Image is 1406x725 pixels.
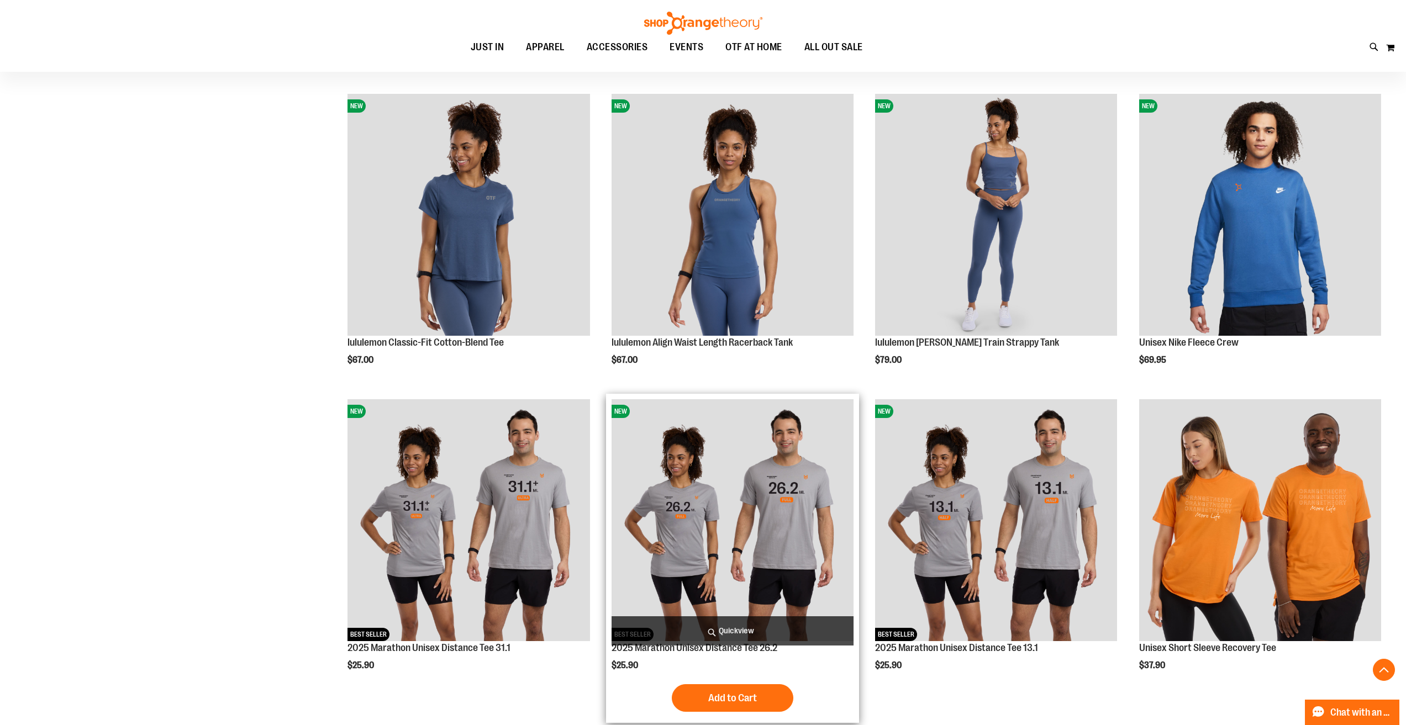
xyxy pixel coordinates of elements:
div: product [606,394,859,723]
div: product [870,394,1123,698]
a: lululemon Align Waist Length Racerback Tank [612,337,793,348]
a: 2025 Marathon Unisex Distance Tee 26.2 [612,642,777,653]
span: $25.90 [347,660,376,670]
span: NEW [1139,99,1157,113]
div: product [342,394,595,698]
a: lululemon [PERSON_NAME] Train Strappy Tank [875,337,1059,348]
a: lululemon Wunder Train Strappy TankNEW [875,94,1117,337]
span: JUST IN [471,35,504,60]
div: product [870,88,1123,393]
a: lululemon Classic-Fit Cotton-Blend TeeNEW [347,94,589,337]
a: Quickview [612,616,854,645]
div: product [342,88,595,393]
a: Unisex Short Sleeve Recovery Tee [1139,642,1276,653]
a: Unisex Nike Fleece CrewNEW [1139,94,1381,337]
span: EVENTS [670,35,703,60]
div: product [1134,394,1387,698]
span: $79.00 [875,355,903,365]
span: $69.95 [1139,355,1168,365]
span: $37.90 [1139,660,1167,670]
span: NEW [612,99,630,113]
span: $67.00 [347,355,375,365]
span: ALL OUT SALE [804,35,863,60]
span: $25.90 [875,660,903,670]
img: 2025 Marathon Unisex Distance Tee 26.2 [612,399,854,641]
a: 2025 Marathon Unisex Distance Tee 31.1 [347,642,510,653]
button: Chat with an Expert [1305,700,1400,725]
span: NEW [875,99,893,113]
span: OTF AT HOME [725,35,782,60]
span: Chat with an Expert [1330,707,1393,718]
span: NEW [612,405,630,418]
a: Unisex Short Sleeve Recovery Tee [1139,399,1381,643]
a: 2025 Marathon Unisex Distance Tee 13.1NEWBEST SELLER [875,399,1117,643]
span: $67.00 [612,355,639,365]
a: lululemon Classic-Fit Cotton-Blend Tee [347,337,504,348]
span: APPAREL [526,35,565,60]
img: Unisex Nike Fleece Crew [1139,94,1381,336]
span: BEST SELLER [875,628,917,641]
img: 2025 Marathon Unisex Distance Tee 13.1 [875,399,1117,641]
div: product [1134,88,1387,393]
img: Unisex Short Sleeve Recovery Tee [1139,399,1381,641]
a: 2025 Marathon Unisex Distance Tee 31.1NEWBEST SELLER [347,399,589,643]
span: NEW [347,99,366,113]
img: lululemon Wunder Train Strappy Tank [875,94,1117,336]
a: 2025 Marathon Unisex Distance Tee 13.1 [875,642,1038,653]
button: Add to Cart [672,684,793,712]
img: Shop Orangetheory [643,12,764,35]
img: lululemon Classic-Fit Cotton-Blend Tee [347,94,589,336]
a: Unisex Nike Fleece Crew [1139,337,1239,348]
span: $25.90 [612,660,640,670]
a: lululemon Align Waist Length Racerback TankNEW [612,94,854,337]
span: BEST SELLER [347,628,389,641]
span: Add to Cart [708,692,757,704]
img: lululemon Align Waist Length Racerback Tank [612,94,854,336]
a: 2025 Marathon Unisex Distance Tee 26.2NEWBEST SELLER [612,399,854,643]
button: Back To Top [1373,659,1395,681]
span: NEW [875,405,893,418]
img: 2025 Marathon Unisex Distance Tee 31.1 [347,399,589,641]
span: ACCESSORIES [587,35,648,60]
div: product [606,88,859,393]
span: NEW [347,405,366,418]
